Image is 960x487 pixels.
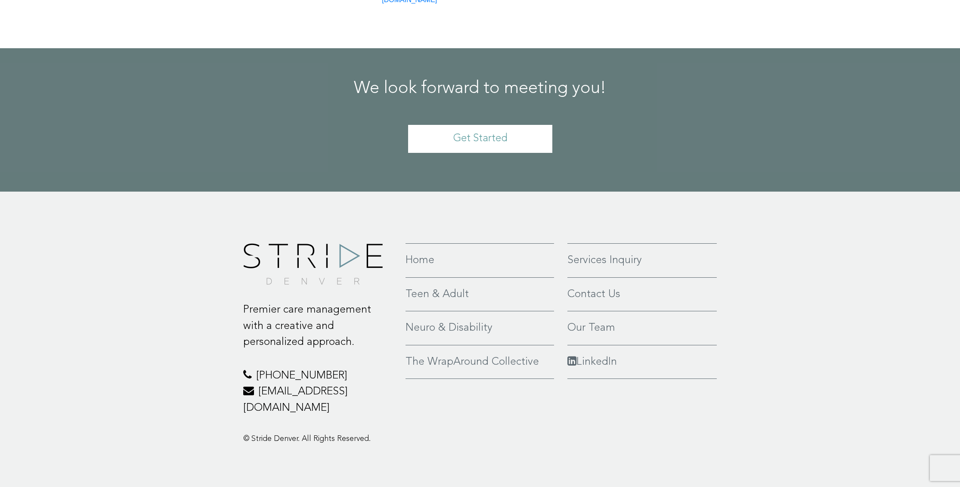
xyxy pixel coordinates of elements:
[567,252,717,269] a: Services Inquiry
[406,320,554,336] a: Neuro & Disability
[241,78,719,99] h2: We look forward to meeting you!
[567,320,717,336] a: Our Team
[406,252,554,269] a: Home
[243,368,393,416] p: [PHONE_NUMBER] [EMAIL_ADDRESS][DOMAIN_NAME]
[408,125,552,153] a: Get Started
[243,243,383,285] img: footer-logo.png
[567,286,717,303] a: Contact Us
[243,302,393,351] p: Premier care management with a creative and personalized approach.
[406,354,554,370] a: The WrapAround Collective
[567,354,717,370] a: LinkedIn
[243,435,371,443] span: © Stride Denver. All Rights Reserved.
[406,286,554,303] a: Teen & Adult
